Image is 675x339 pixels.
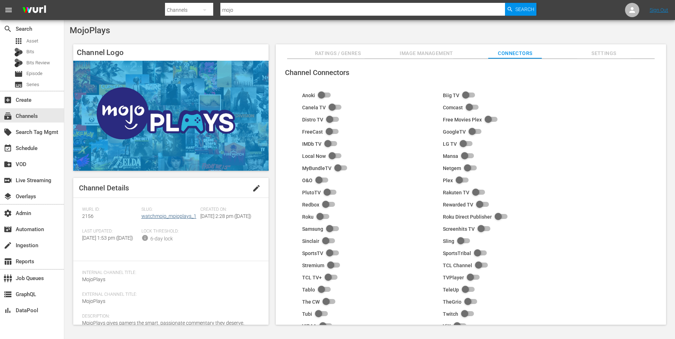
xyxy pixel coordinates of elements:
[4,290,12,299] span: GraphQL
[200,207,256,213] span: Created On:
[14,37,23,45] span: Asset
[4,6,13,14] span: menu
[26,70,42,77] span: Episode
[577,49,631,58] span: Settings
[302,287,315,293] div: Tablo
[443,165,461,171] div: Netgem
[4,257,12,266] span: Reports
[443,311,458,317] div: Twitch
[443,105,463,110] div: Comcast
[650,7,668,13] a: Sign Out
[4,209,12,218] span: Admin
[4,144,12,153] span: Schedule
[400,49,453,58] span: Image Management
[302,153,326,159] div: Local Now
[4,112,12,120] span: Channels
[302,190,321,195] div: PlutoTV
[4,160,12,169] span: VOD
[302,129,323,135] div: FreeCast
[248,180,265,197] button: edit
[141,229,197,234] span: Lock Threshold:
[302,250,323,256] div: SportsTV
[443,141,457,147] div: LG TV
[302,323,316,329] div: VIDAA
[443,263,472,268] div: TCL Channel
[443,178,453,183] div: Plex
[443,238,454,244] div: Sling
[302,238,319,244] div: Sinclair
[26,59,50,66] span: Bits Review
[515,3,534,16] span: Search
[73,61,269,171] img: MojoPlays
[302,117,323,123] div: Distro TV
[302,214,314,220] div: Roku
[141,207,197,213] span: Slug:
[443,202,473,208] div: Rewarded TV
[141,234,149,241] span: info
[302,178,312,183] div: O&O
[443,250,471,256] div: SportsTribal
[70,25,110,35] span: MojoPlays
[443,190,469,195] div: Rakuten TV
[82,213,94,219] span: 2156
[443,93,459,98] div: Biig TV
[302,93,315,98] div: Anoki
[302,105,326,110] div: Canela TV
[141,213,196,219] a: watchmojo_mojoplays_1
[82,235,133,241] span: [DATE] 1:53 pm ([DATE])
[4,241,12,250] span: Ingestion
[79,184,129,192] span: Channel Details
[17,2,51,19] img: ans4CAIJ8jUAAAAAAAAAAAAAAAAAAAAAAAAgQb4GAAAAAAAAAAAAAAAAAAAAAAAAJMjXAAAAAAAAAAAAAAAAAAAAAAAAgAT5G...
[443,323,451,329] div: ViX
[443,153,458,159] div: Mansa
[26,38,38,45] span: Asset
[443,129,466,135] div: GoogleTV
[4,128,12,136] span: Search Tag Mgmt
[14,80,23,89] span: Series
[302,141,321,147] div: IMDb TV
[302,275,322,280] div: TCL TV+
[26,81,39,88] span: Series
[252,184,261,193] span: edit
[302,299,320,305] div: The CW
[82,298,105,304] span: MojoPlays
[443,299,461,305] div: TheGrio
[82,229,138,234] span: Last Updated:
[488,49,542,58] span: Connectors
[4,225,12,234] span: Automation
[4,96,12,104] span: Create
[200,213,251,219] span: [DATE] 2:28 pm ([DATE])
[302,165,331,171] div: MyBundleTV
[4,274,12,283] span: Job Queues
[82,292,256,298] span: External Channel Title:
[14,48,23,56] div: Bits
[443,117,482,123] div: Free Movies Plex
[302,226,323,232] div: Samsung
[82,276,105,282] span: MojoPlays
[302,202,319,208] div: Redbox
[82,314,256,319] span: Description:
[14,70,23,78] span: Episode
[443,287,459,293] div: TeleUp
[443,275,464,280] div: TVPlayer
[4,306,12,315] span: DataPool
[26,48,34,55] span: Bits
[150,235,173,243] div: 6-day lock
[443,214,492,220] div: Roku Direct Publisher
[443,226,475,232] div: Screenhits TV
[82,270,256,276] span: Internal Channel Title:
[505,3,536,16] button: Search
[73,44,269,61] h4: Channel Logo
[4,25,12,33] span: Search
[302,263,324,268] div: Stremium
[82,207,138,213] span: Wurl ID:
[311,49,365,58] span: Ratings / Genres
[14,59,23,67] div: Bits Review
[285,68,349,77] span: Channel Connectors
[4,192,12,201] span: Overlays
[4,176,12,185] span: Live Streaming
[302,311,312,317] div: Tubi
